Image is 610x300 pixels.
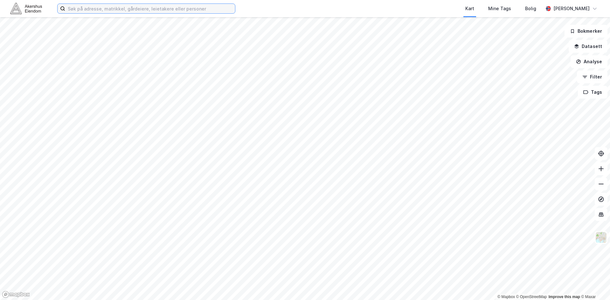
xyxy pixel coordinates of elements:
[569,40,607,53] button: Datasett
[595,231,607,243] img: Z
[571,55,607,68] button: Analyse
[565,25,607,37] button: Bokmerker
[10,3,42,14] img: akershus-eiendom-logo.9091f326c980b4bce74ccdd9f866810c.svg
[578,86,607,99] button: Tags
[465,5,474,12] div: Kart
[65,4,235,13] input: Søk på adresse, matrikkel, gårdeiere, leietakere eller personer
[577,71,607,83] button: Filter
[488,5,511,12] div: Mine Tags
[553,5,590,12] div: [PERSON_NAME]
[549,295,580,299] a: Improve this map
[578,269,610,300] iframe: Chat Widget
[2,291,30,298] a: Mapbox homepage
[516,295,547,299] a: OpenStreetMap
[525,5,536,12] div: Bolig
[578,269,610,300] div: Kontrollprogram for chat
[497,295,515,299] a: Mapbox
